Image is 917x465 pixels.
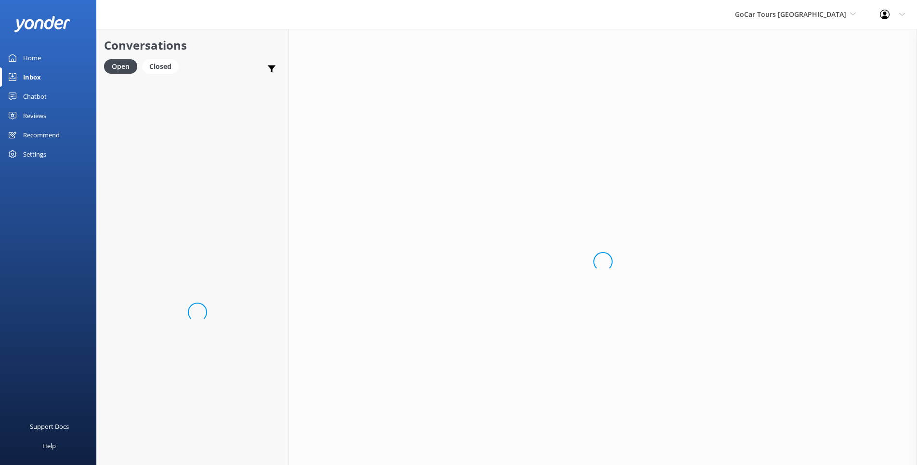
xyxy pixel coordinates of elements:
[23,48,41,67] div: Home
[142,59,179,74] div: Closed
[735,10,846,19] span: GoCar Tours [GEOGRAPHIC_DATA]
[104,61,142,71] a: Open
[142,61,183,71] a: Closed
[23,87,47,106] div: Chatbot
[14,16,70,32] img: yonder-white-logo.png
[23,67,41,87] div: Inbox
[42,436,56,455] div: Help
[23,125,60,145] div: Recommend
[104,59,137,74] div: Open
[30,417,69,436] div: Support Docs
[23,145,46,164] div: Settings
[23,106,46,125] div: Reviews
[104,36,281,54] h2: Conversations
